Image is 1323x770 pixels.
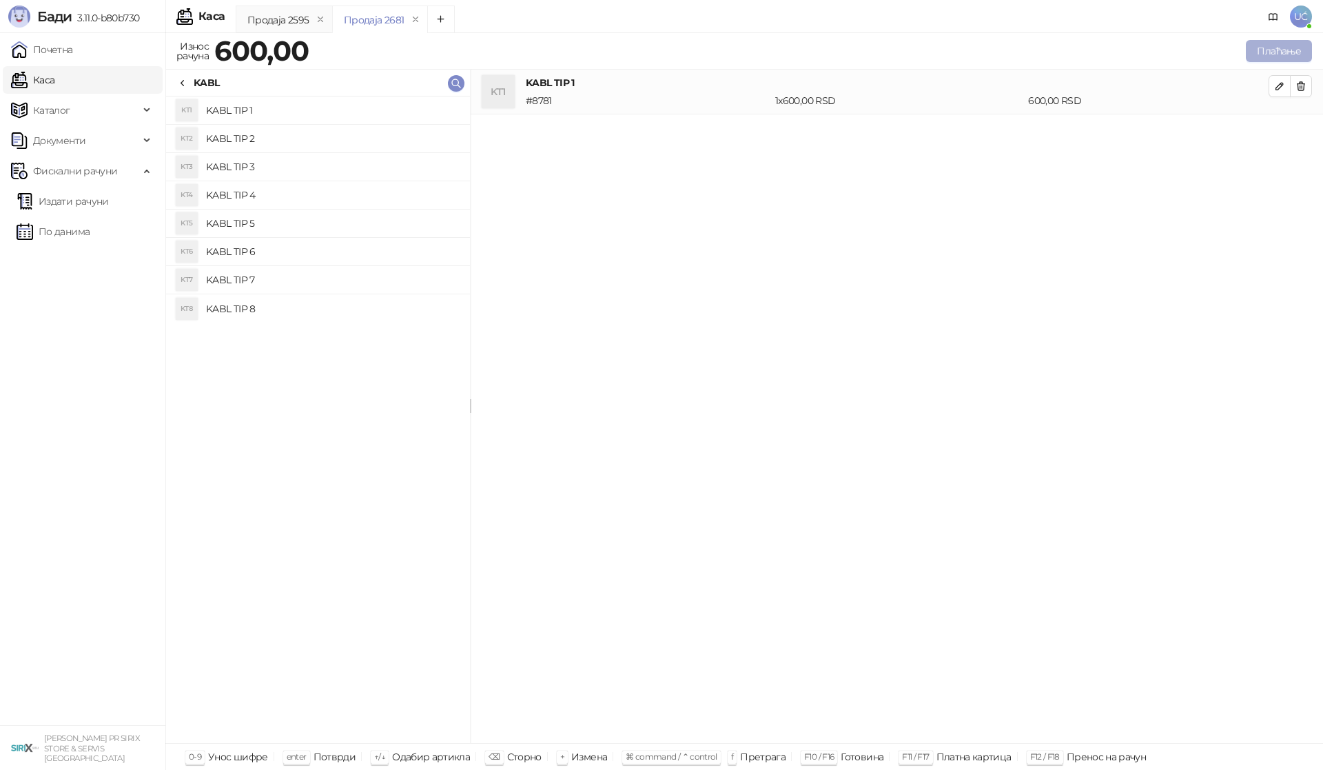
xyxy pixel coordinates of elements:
[176,212,198,234] div: KT5
[176,156,198,178] div: KT3
[176,128,198,150] div: KT2
[176,241,198,263] div: KT6
[287,751,307,762] span: enter
[392,748,470,766] div: Одабир артикла
[17,188,109,215] a: Издати рачуни
[626,751,717,762] span: ⌘ command / ⌃ control
[11,36,73,63] a: Почетна
[214,34,309,68] strong: 600,00
[206,99,459,121] h4: KABL TIP 1
[206,156,459,178] h4: KABL TIP 3
[407,14,424,26] button: remove
[37,8,72,25] span: Бади
[17,218,90,245] a: По данима
[176,99,198,121] div: KT1
[427,6,455,33] button: Add tab
[206,298,459,320] h4: KABL TIP 8
[11,66,54,94] a: Каса
[194,75,219,90] div: KABL
[523,93,772,108] div: # 8781
[902,751,929,762] span: F11 / F17
[1030,751,1060,762] span: F12 / F18
[176,298,198,320] div: KT8
[166,97,470,743] div: grid
[189,751,201,762] span: 0-9
[33,157,117,185] span: Фискални рачуни
[344,12,404,28] div: Продаја 2681
[1025,93,1271,108] div: 600,00 RSD
[526,75,1269,90] h4: KABL TIP 1
[804,751,834,762] span: F10 / F16
[374,751,385,762] span: ↑/↓
[44,733,140,763] small: [PERSON_NAME] PR SIRIX STORE & SERVIS [GEOGRAPHIC_DATA]
[311,14,329,26] button: remove
[176,184,198,206] div: KT4
[740,748,786,766] div: Претрага
[206,184,459,206] h4: KABL TIP 4
[208,748,268,766] div: Унос шифре
[489,751,500,762] span: ⌫
[198,11,225,22] div: Каса
[560,751,564,762] span: +
[72,12,139,24] span: 3.11.0-b80b730
[33,127,85,154] span: Документи
[507,748,542,766] div: Сторно
[482,75,515,108] div: KT1
[841,748,883,766] div: Готовина
[571,748,607,766] div: Измена
[33,97,70,124] span: Каталог
[936,748,1012,766] div: Платна картица
[314,748,356,766] div: Потврди
[174,37,212,65] div: Износ рачуна
[1262,6,1284,28] a: Документација
[247,12,309,28] div: Продаја 2595
[772,93,1025,108] div: 1 x 600,00 RSD
[8,6,30,28] img: Logo
[1067,748,1146,766] div: Пренос на рачун
[11,734,39,762] img: 64x64-companyLogo-cb9a1907-c9b0-4601-bb5e-5084e694c383.png
[731,751,733,762] span: f
[176,269,198,291] div: KT7
[206,212,459,234] h4: KABL TIP 5
[206,128,459,150] h4: KABL TIP 2
[206,269,459,291] h4: KABL TIP 7
[206,241,459,263] h4: KABL TIP 6
[1290,6,1312,28] span: UĆ
[1246,40,1312,62] button: Плаћање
